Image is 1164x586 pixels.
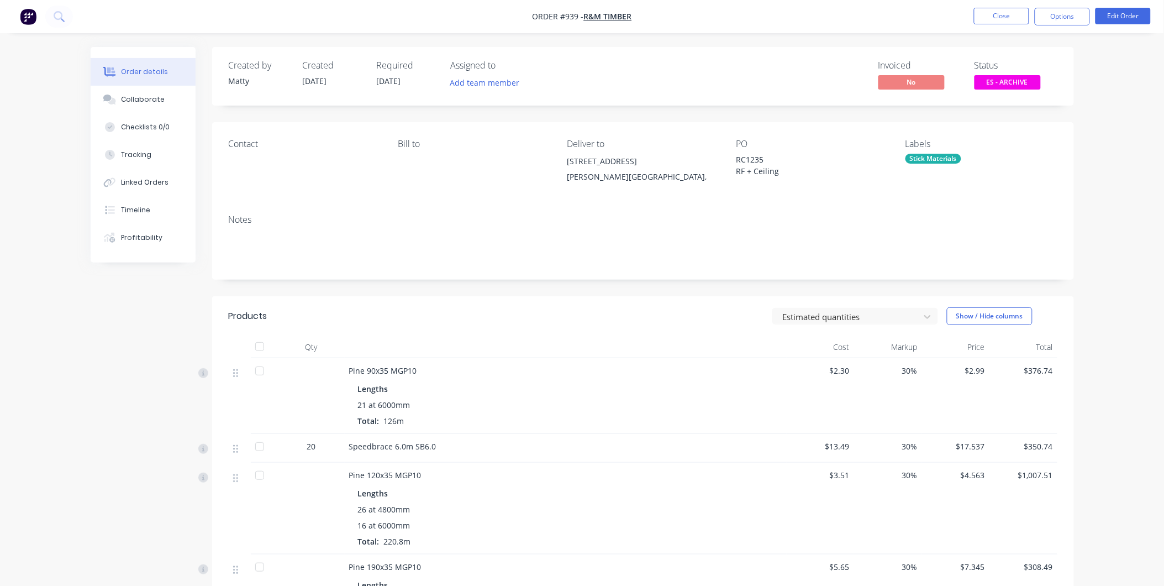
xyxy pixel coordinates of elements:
span: 220.8m [380,536,415,547]
button: Edit Order [1095,8,1151,24]
span: $376.74 [994,365,1053,376]
span: 26 at 4800mm [358,504,410,515]
div: Created by [229,60,289,71]
div: Order details [121,67,168,77]
span: Lengths [358,383,388,395]
div: [STREET_ADDRESS] [567,154,718,169]
div: Cost [787,336,855,358]
span: Speedbrace 6.0m SB6.0 [349,441,436,452]
div: Labels [905,139,1057,149]
div: Markup [854,336,922,358]
div: Deliver to [567,139,718,149]
span: 30% [858,441,918,452]
div: Timeline [121,205,150,215]
button: Close [974,8,1029,24]
span: 30% [858,469,918,481]
div: Required [377,60,438,71]
div: Tracking [121,150,151,160]
div: RC1235 RF + Ceiling [736,154,875,177]
div: Price [922,336,990,358]
span: $7.345 [926,561,986,573]
div: Total [989,336,1057,358]
div: Notes [229,214,1057,225]
div: Checklists 0/0 [121,122,170,132]
span: Total: [358,416,380,426]
span: [DATE] [303,76,327,86]
span: Pine 90x35 MGP10 [349,365,417,376]
span: $4.563 [926,469,986,481]
span: $13.49 [791,441,850,452]
span: Total: [358,536,380,547]
div: PO [736,139,888,149]
span: 30% [858,561,918,573]
a: R&M Timber [584,12,632,22]
button: Checklists 0/0 [91,113,196,141]
button: Add team member [444,75,525,90]
div: Status [975,60,1057,71]
div: Created [303,60,364,71]
div: Profitability [121,233,162,243]
div: Stick Materials [905,154,961,164]
span: $5.65 [791,561,850,573]
span: Order #939 - [533,12,584,22]
span: 30% [858,365,918,376]
span: 20 [307,441,316,452]
div: Qty [278,336,345,358]
span: $17.537 [926,441,986,452]
div: Collaborate [121,95,165,104]
span: [DATE] [377,76,401,86]
button: Linked Orders [91,169,196,196]
div: [PERSON_NAME][GEOGRAPHIC_DATA], [567,169,718,185]
span: $1,007.51 [994,469,1053,481]
span: ES - ARCHIVE [975,75,1041,89]
div: Contact [229,139,380,149]
button: Order details [91,58,196,86]
span: $3.51 [791,469,850,481]
span: $308.49 [994,561,1053,573]
span: No [878,75,945,89]
span: Lengths [358,488,388,499]
span: $350.74 [994,441,1053,452]
div: [STREET_ADDRESS][PERSON_NAME][GEOGRAPHIC_DATA], [567,154,718,189]
button: Options [1035,8,1090,25]
div: Assigned to [451,60,561,71]
span: 126m [380,416,409,426]
span: $2.30 [791,365,850,376]
button: ES - ARCHIVE [975,75,1041,92]
span: $2.99 [926,365,986,376]
span: Pine 120x35 MGP10 [349,470,422,480]
div: Linked Orders [121,177,168,187]
img: Factory [20,8,36,25]
button: Show / Hide columns [947,307,1033,325]
button: Timeline [91,196,196,224]
button: Tracking [91,141,196,169]
div: Invoiced [878,60,961,71]
button: Profitability [91,224,196,252]
div: Bill to [398,139,549,149]
div: Products [229,310,267,323]
span: 16 at 6000mm [358,520,410,531]
div: Matty [229,75,289,87]
span: 21 at 6000mm [358,399,410,411]
span: Pine 190x35 MGP10 [349,562,422,572]
button: Collaborate [91,86,196,113]
button: Add team member [451,75,526,90]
